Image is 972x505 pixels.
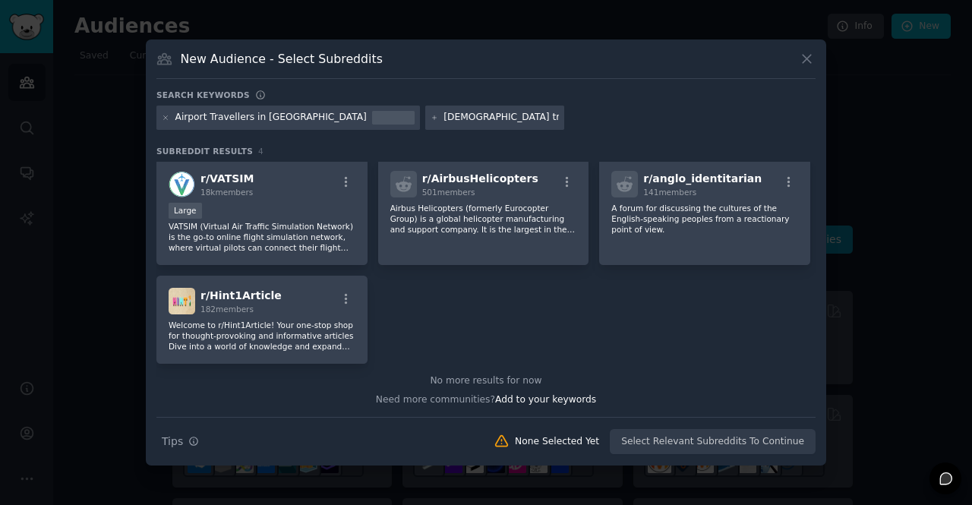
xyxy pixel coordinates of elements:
[169,203,202,219] div: Large
[156,428,204,455] button: Tips
[156,388,816,407] div: Need more communities?
[169,320,355,352] p: Welcome to r/Hint1Article! Your one-stop shop for thought-provoking and informative articles Dive...
[156,146,253,156] span: Subreddit Results
[643,172,762,185] span: r/ anglo_identitarian
[169,221,355,253] p: VATSIM (Virtual Air Traffic Simulation Network) is the go-to online flight simulation network, wh...
[495,394,596,405] span: Add to your keywords
[443,111,559,125] input: New Keyword
[200,305,254,314] span: 182 members
[181,51,383,67] h3: New Audience - Select Subreddits
[175,111,367,125] div: Airport Travellers in [GEOGRAPHIC_DATA]
[200,289,282,301] span: r/ Hint1Article
[422,172,538,185] span: r/ AirbusHelicopters
[169,288,195,314] img: Hint1Article
[156,90,250,100] h3: Search keywords
[643,188,696,197] span: 141 members
[200,172,254,185] span: r/ VATSIM
[169,171,195,197] img: VATSIM
[515,435,599,449] div: None Selected Yet
[200,188,253,197] span: 18k members
[611,203,798,235] p: A forum for discussing the cultures of the English-speaking peoples from a reactionary point of v...
[422,188,475,197] span: 501 members
[162,434,183,450] span: Tips
[390,203,577,235] p: Airbus Helicopters (formerly Eurocopter Group) is a global helicopter manufacturing and support c...
[156,374,816,388] div: No more results for now
[258,147,264,156] span: 4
